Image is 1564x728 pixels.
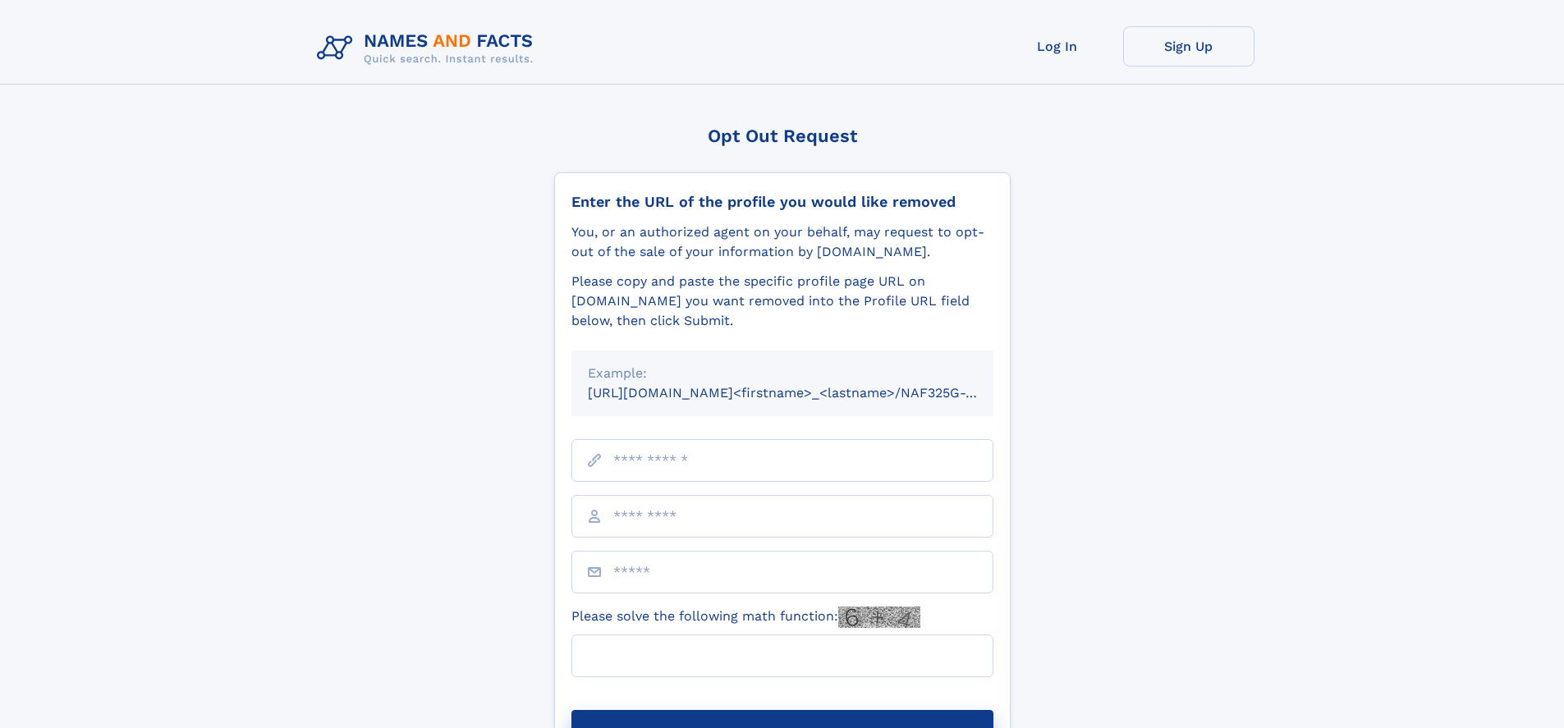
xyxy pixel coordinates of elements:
[571,607,920,628] label: Please solve the following math function:
[571,193,993,211] div: Enter the URL of the profile you would like removed
[554,126,1011,146] div: Opt Out Request
[588,385,1025,401] small: [URL][DOMAIN_NAME]<firstname>_<lastname>/NAF325G-xxxxxxxx
[571,272,993,331] div: Please copy and paste the specific profile page URL on [DOMAIN_NAME] you want removed into the Pr...
[588,364,977,383] div: Example:
[571,222,993,262] div: You, or an authorized agent on your behalf, may request to opt-out of the sale of your informatio...
[992,26,1123,66] a: Log In
[1123,26,1254,66] a: Sign Up
[310,26,547,71] img: Logo Names and Facts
